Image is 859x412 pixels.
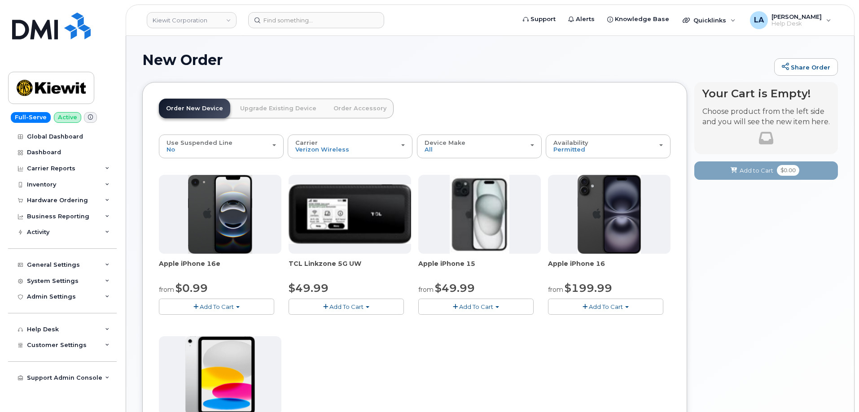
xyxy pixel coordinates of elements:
span: Carrier [295,139,318,146]
img: linkzone5g.png [289,184,411,243]
div: Apple iPhone 15 [418,259,541,277]
button: Availability Permitted [546,134,671,158]
small: from [159,286,174,294]
div: Apple iPhone 16 [548,259,671,277]
span: Add To Cart [329,303,364,310]
span: Device Make [425,139,465,146]
span: $0.99 [175,282,208,295]
button: Add To Cart [159,299,274,314]
button: Device Make All [417,134,542,158]
button: Carrier Verizon Wireless [288,134,412,158]
a: Order Accessory [326,99,394,118]
img: iphone15.jpg [450,175,509,254]
span: No [167,146,175,153]
button: Use Suspended Line No [159,134,284,158]
button: Add To Cart [548,299,663,314]
small: from [548,286,563,294]
span: All [425,146,433,153]
a: Share Order [774,58,838,76]
h1: New Order [142,52,770,68]
img: iphone16e.png [188,175,253,254]
span: Add To Cart [589,303,623,310]
div: TCL Linkzone 5G UW [289,259,411,277]
button: Add To Cart [418,299,534,314]
img: iphone_16_plus.png [578,175,641,254]
h4: Your Cart is Empty! [702,87,830,100]
span: Availability [553,139,588,146]
button: Add To Cart [289,299,404,314]
div: Apple iPhone 16e [159,259,281,277]
button: Add to Cart $0.00 [694,161,838,180]
span: $49.99 [289,282,329,295]
p: Choose product from the left side and you will see the new item here. [702,107,830,127]
span: $49.99 [435,282,475,295]
small: from [418,286,434,294]
span: $199.99 [565,282,612,295]
a: Order New Device [159,99,230,118]
span: Verizon Wireless [295,146,349,153]
span: Use Suspended Line [167,139,232,146]
span: Add To Cart [200,303,234,310]
iframe: Messenger Launcher [820,373,852,405]
span: Add to Cart [740,166,773,175]
span: Add To Cart [459,303,493,310]
span: $0.00 [777,165,799,176]
a: Upgrade Existing Device [233,99,324,118]
span: Permitted [553,146,585,153]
